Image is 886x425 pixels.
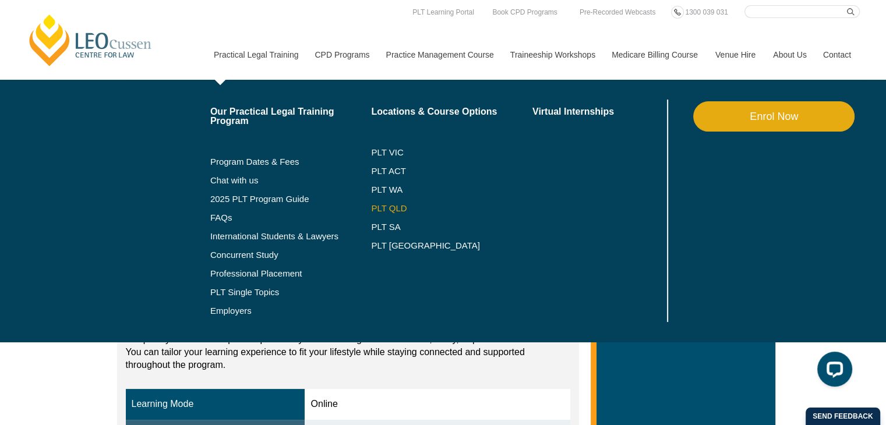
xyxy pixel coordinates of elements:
a: PLT VIC [371,148,532,157]
a: Employers [210,306,372,316]
a: Practice Management Course [377,30,502,80]
a: PLT Single Topics [210,288,372,297]
a: International Students & Lawyers [210,232,372,241]
a: 2025 PLT Program Guide [210,194,343,204]
a: Program Dates & Fees [210,157,372,167]
a: [PERSON_NAME] Centre for Law [26,13,155,68]
a: PLT ACT [371,167,532,176]
a: Contact [814,30,860,80]
a: Book CPD Programs [489,6,560,19]
a: Venue Hire [707,30,764,80]
a: Pre-Recorded Webcasts [577,6,659,19]
a: Medicare Billing Course [603,30,707,80]
a: PLT [GEOGRAPHIC_DATA] [371,241,532,250]
a: Virtual Internships [532,107,665,116]
a: PLT Learning Portal [410,6,477,19]
a: FAQs [210,213,372,222]
a: Traineeship Workshops [502,30,603,80]
a: Professional Placement [210,269,372,278]
a: PLT QLD [371,204,532,213]
a: PLT SA [371,222,532,232]
a: Chat with us [210,176,372,185]
a: Concurrent Study [210,250,372,260]
a: PLT WA [371,185,503,194]
a: Practical Legal Training [205,30,306,80]
a: Enrol Now [693,101,855,132]
a: CPD Programs [306,30,377,80]
div: Learning Mode [132,398,299,411]
a: Locations & Course Options [371,107,532,116]
a: About Us [764,30,814,80]
a: Our Practical Legal Training Program [210,107,372,126]
span: 1300 039 031 [685,8,728,16]
div: Online [310,398,564,411]
iframe: LiveChat chat widget [808,347,857,396]
a: 1300 039 031 [682,6,730,19]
